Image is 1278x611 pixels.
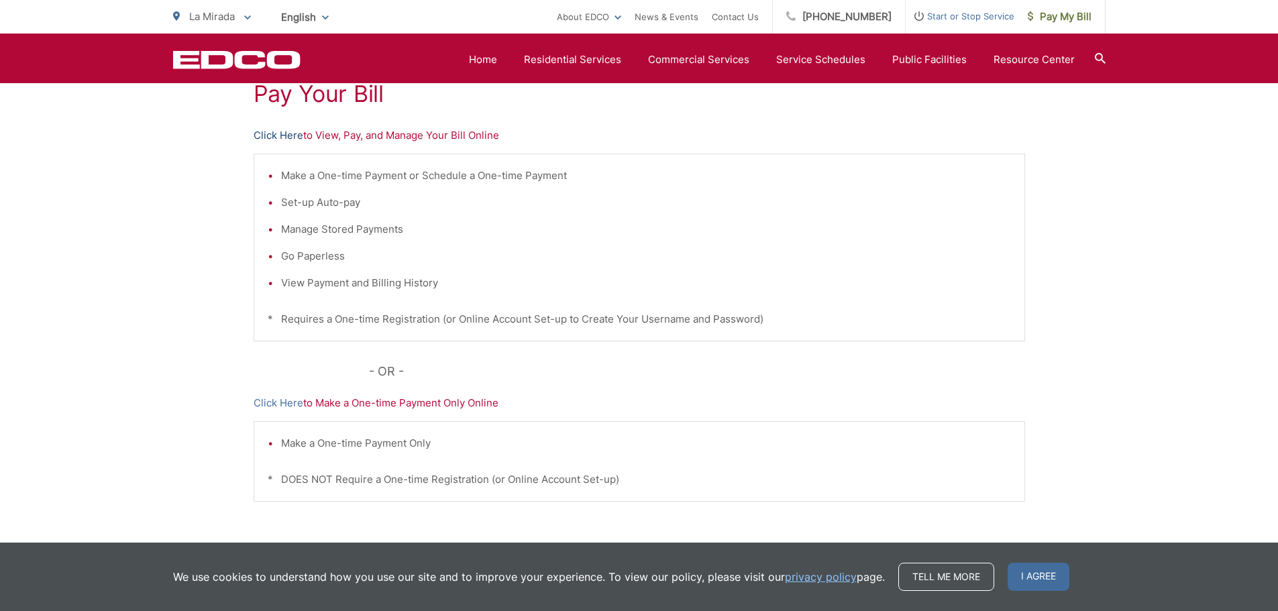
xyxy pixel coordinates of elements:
[1028,9,1091,25] span: Pay My Bill
[254,127,1025,144] p: to View, Pay, and Manage Your Bill Online
[268,311,1011,327] p: * Requires a One-time Registration (or Online Account Set-up to Create Your Username and Password)
[189,10,235,23] span: La Mirada
[271,5,339,29] span: English
[557,9,621,25] a: About EDCO
[281,168,1011,184] li: Make a One-time Payment or Schedule a One-time Payment
[1008,563,1069,591] span: I agree
[281,195,1011,211] li: Set-up Auto-pay
[254,395,303,411] a: Click Here
[785,569,857,585] a: privacy policy
[254,127,303,144] a: Click Here
[648,52,749,68] a: Commercial Services
[281,221,1011,237] li: Manage Stored Payments
[254,80,1025,107] h1: Pay Your Bill
[635,9,698,25] a: News & Events
[712,9,759,25] a: Contact Us
[173,50,301,69] a: EDCD logo. Return to the homepage.
[469,52,497,68] a: Home
[524,52,621,68] a: Residential Services
[173,569,885,585] p: We use cookies to understand how you use our site and to improve your experience. To view our pol...
[776,52,865,68] a: Service Schedules
[369,362,1025,382] p: - OR -
[898,563,994,591] a: Tell me more
[281,435,1011,451] li: Make a One-time Payment Only
[268,471,1011,488] p: * DOES NOT Require a One-time Registration (or Online Account Set-up)
[281,248,1011,264] li: Go Paperless
[281,275,1011,291] li: View Payment and Billing History
[994,52,1075,68] a: Resource Center
[892,52,967,68] a: Public Facilities
[254,395,1025,411] p: to Make a One-time Payment Only Online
